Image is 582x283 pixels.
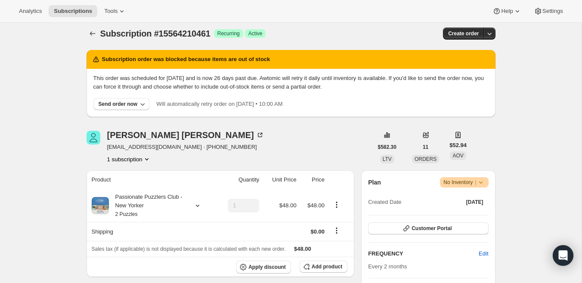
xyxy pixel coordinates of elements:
span: Subscription #15564210461 [100,29,211,38]
button: $582.30 [373,141,402,153]
button: Help [487,5,526,17]
button: Subscriptions [49,5,97,17]
span: Matt Kaplan [87,131,100,145]
span: No Inventory [443,178,485,187]
span: $52.94 [449,141,467,150]
span: Recurring [217,30,240,37]
span: $48.00 [307,202,325,209]
button: Apply discount [236,261,291,274]
span: | [475,179,476,186]
button: Create order [443,28,484,40]
div: [PERSON_NAME] [PERSON_NAME] [107,131,264,139]
span: Tools [104,8,118,15]
span: $0.00 [310,228,325,235]
button: Shipping actions [330,226,344,235]
span: [EMAIL_ADDRESS][DOMAIN_NAME] · [PHONE_NUMBER] [107,143,264,151]
span: Created Date [368,198,401,206]
h2: Subscription order was blocked because items are out of stock [102,55,270,64]
span: Subscriptions [54,8,92,15]
span: Active [248,30,263,37]
div: Send order now [99,101,138,108]
button: Product actions [107,155,151,163]
span: Every 2 months [368,263,407,270]
button: Settings [529,5,568,17]
span: [DATE] [466,199,483,206]
div: Passionate Puzzlers Club - New Yorker [109,193,186,218]
span: Create order [448,30,479,37]
img: product img [92,197,109,214]
button: Subscriptions [87,28,99,40]
button: Add product [300,261,347,273]
span: Settings [542,8,563,15]
span: Analytics [19,8,42,15]
button: Customer Portal [368,222,488,234]
h2: FREQUENCY [368,249,479,258]
span: Sales tax (if applicable) is not displayed because it is calculated with each new order. [92,246,286,252]
button: 11 [418,141,433,153]
span: Add product [312,263,342,270]
th: Quantity [216,170,262,189]
span: Edit [479,249,488,258]
span: $582.30 [378,144,396,151]
button: Send order now [93,98,150,110]
button: Tools [99,5,131,17]
button: Edit [474,247,493,261]
small: 2 Puzzles [115,211,138,217]
span: AOV [452,153,463,159]
span: LTV [383,156,392,162]
span: $48.00 [294,246,311,252]
span: Apply discount [248,264,286,271]
th: Unit Price [262,170,299,189]
p: Will automatically retry order on [DATE] • 10:00 AM [156,100,282,108]
p: This order was scheduled for [DATE] and is now 26 days past due. Awtomic will retry it daily unti... [93,74,489,91]
span: Help [501,8,513,15]
span: $48.00 [279,202,297,209]
span: ORDERS [415,156,436,162]
th: Price [299,170,327,189]
th: Product [87,170,216,189]
span: 11 [423,144,428,151]
span: Customer Portal [412,225,452,232]
h2: Plan [368,178,381,187]
div: Open Intercom Messenger [553,245,573,266]
button: [DATE] [461,196,489,208]
button: Analytics [14,5,47,17]
th: Shipping [87,222,216,241]
button: Product actions [330,200,344,209]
